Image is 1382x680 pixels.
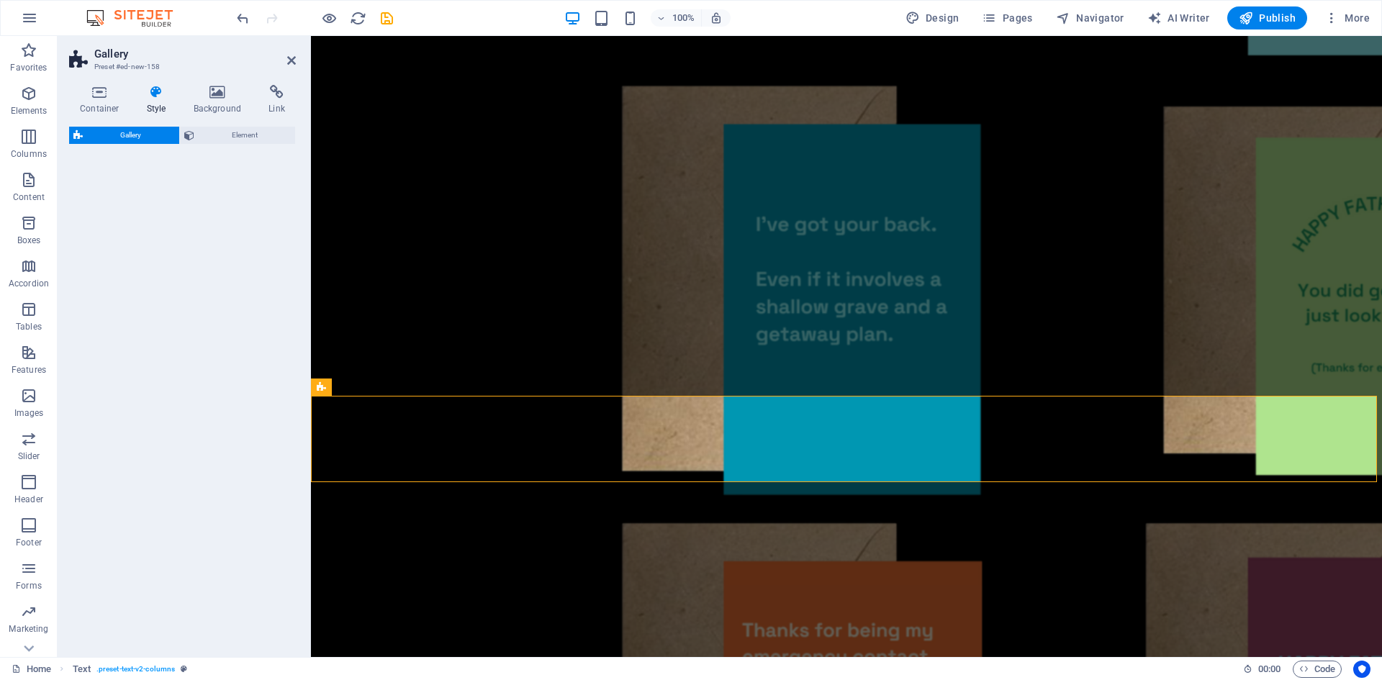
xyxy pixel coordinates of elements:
span: . preset-text-v2-columns [96,661,175,678]
h3: Preset #ed-new-158 [94,60,267,73]
p: Images [14,407,44,419]
i: Save (Ctrl+S) [379,10,395,27]
p: Footer [16,537,42,548]
img: Editor Logo [83,9,191,27]
p: Content [13,191,45,203]
span: Publish [1239,11,1296,25]
div: Design (Ctrl+Alt+Y) [900,6,965,30]
a: Click to cancel selection. Double-click to open Pages [12,661,51,678]
h6: Session time [1243,661,1281,678]
button: More [1319,6,1376,30]
p: Marketing [9,623,48,635]
button: Code [1293,661,1342,678]
button: Usercentrics [1353,661,1370,678]
h4: Link [258,85,296,115]
button: Design [900,6,965,30]
button: Pages [976,6,1038,30]
span: Design [905,11,959,25]
i: Undo: Add element (Ctrl+Z) [235,10,251,27]
i: On resize automatically adjust zoom level to fit chosen device. [710,12,723,24]
p: Columns [11,148,47,160]
p: Tables [16,321,42,332]
i: Reload page [350,10,366,27]
p: Features [12,364,46,376]
span: Element [199,127,292,144]
p: Slider [18,450,40,462]
h4: Container [69,85,136,115]
button: reload [349,9,366,27]
span: Navigator [1056,11,1124,25]
p: Header [14,494,43,505]
button: undo [234,9,251,27]
span: : [1268,663,1270,674]
p: Favorites [10,62,47,73]
p: Elements [11,105,48,117]
button: Publish [1227,6,1307,30]
span: More [1324,11,1370,25]
span: Click to select. Double-click to edit [73,661,91,678]
nav: breadcrumb [73,661,188,678]
span: AI Writer [1147,11,1210,25]
span: Code [1299,661,1335,678]
button: Navigator [1050,6,1130,30]
span: Pages [982,11,1032,25]
button: Click here to leave preview mode and continue editing [320,9,338,27]
p: Boxes [17,235,41,246]
button: save [378,9,395,27]
p: Forms [16,580,42,591]
p: Accordion [9,278,49,289]
h4: Style [136,85,183,115]
button: AI Writer [1142,6,1216,30]
button: Element [180,127,296,144]
button: 100% [651,9,702,27]
h4: Background [183,85,258,115]
span: Gallery [87,127,175,144]
h6: 100% [672,9,695,27]
button: Gallery [69,127,179,144]
i: This element is a customizable preset [181,665,187,673]
h2: Gallery [94,47,296,60]
span: 00 00 [1258,661,1281,678]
